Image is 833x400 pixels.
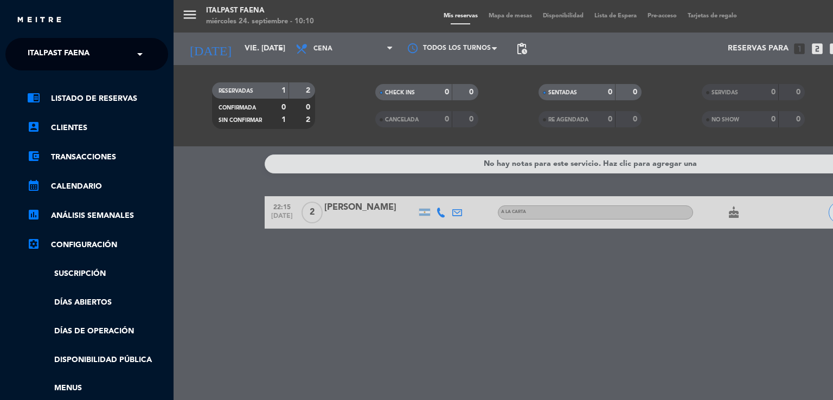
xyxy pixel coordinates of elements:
[27,237,40,250] i: settings_applications
[27,238,168,251] a: Configuración
[27,354,168,366] a: Disponibilidad pública
[27,268,168,280] a: Suscripción
[27,150,40,163] i: account_balance_wallet
[27,382,168,395] a: Menus
[27,208,40,221] i: assessment
[27,325,168,338] a: Días de Operación
[27,121,168,134] a: account_boxClientes
[27,180,168,193] a: calendar_monthCalendario
[27,296,168,309] a: Días abiertos
[27,92,168,105] a: chrome_reader_modeListado de Reservas
[27,151,168,164] a: account_balance_walletTransacciones
[28,43,89,66] span: Italpast Faena
[27,209,168,222] a: assessmentANÁLISIS SEMANALES
[27,120,40,133] i: account_box
[27,179,40,192] i: calendar_month
[16,16,62,24] img: MEITRE
[27,91,40,104] i: chrome_reader_mode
